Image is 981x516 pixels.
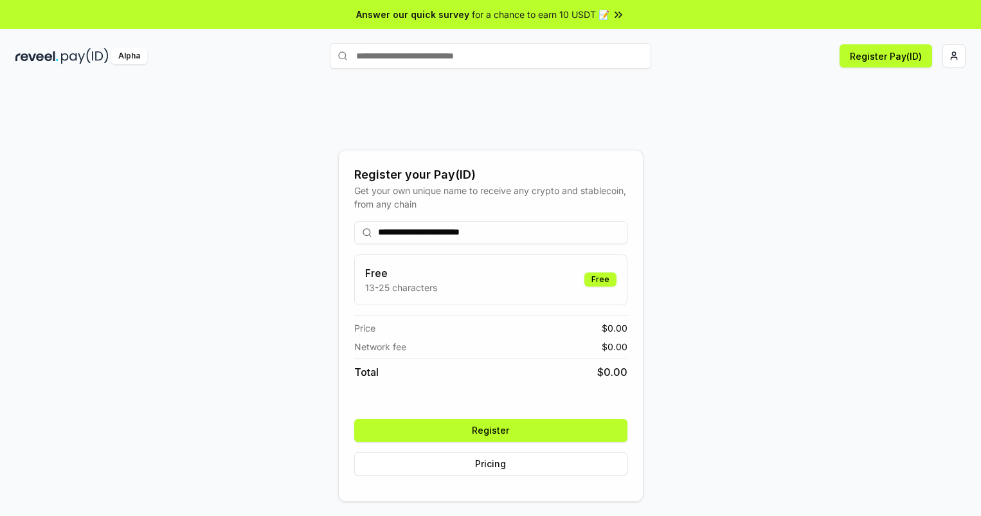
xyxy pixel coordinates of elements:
[111,48,147,64] div: Alpha
[354,184,627,211] div: Get your own unique name to receive any crypto and stablecoin, from any chain
[354,452,627,476] button: Pricing
[602,321,627,335] span: $ 0.00
[365,265,437,281] h3: Free
[354,364,379,380] span: Total
[354,419,627,442] button: Register
[472,8,609,21] span: for a chance to earn 10 USDT 📝
[354,340,406,353] span: Network fee
[354,321,375,335] span: Price
[15,48,59,64] img: reveel_dark
[354,166,627,184] div: Register your Pay(ID)
[356,8,469,21] span: Answer our quick survey
[365,281,437,294] p: 13-25 characters
[61,48,109,64] img: pay_id
[584,272,616,287] div: Free
[602,340,627,353] span: $ 0.00
[597,364,627,380] span: $ 0.00
[840,44,932,67] button: Register Pay(ID)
